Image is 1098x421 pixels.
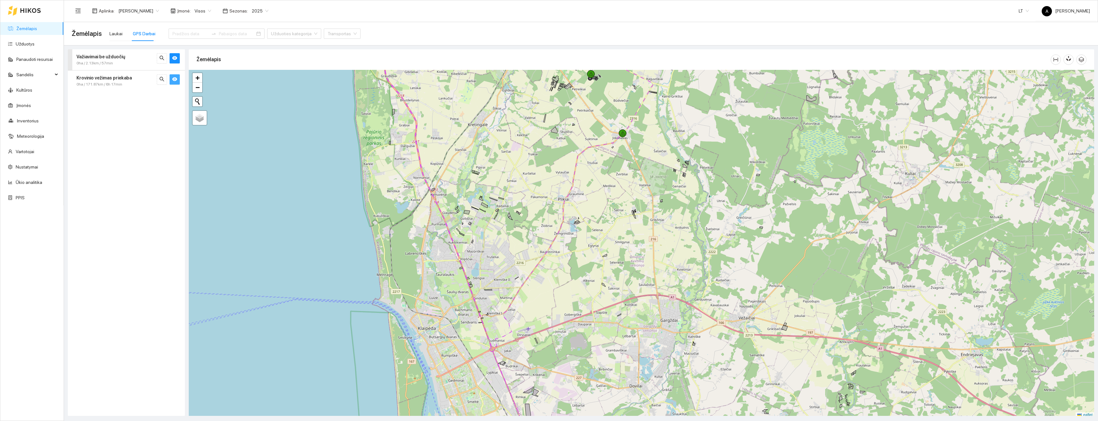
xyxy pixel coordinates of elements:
div: Krovinio vežimas priekaba0ha / 171.87km / 6h 17minsearcheye [68,70,185,91]
span: Visos [195,6,211,16]
span: menu-fold [75,8,81,14]
span: Sezonas : [229,7,248,14]
span: to [211,31,216,36]
button: eye [170,53,180,63]
a: PPIS [16,195,25,200]
a: Ūkio analitika [16,180,42,185]
a: Leaflet [1077,413,1093,417]
div: Važiavimai be užduočių0ha / 2.13km / 57minsearcheye [68,49,185,70]
input: Pabaigos data [219,30,255,37]
span: calendar [223,8,228,13]
span: Andrius Rimgaila [118,6,159,16]
span: Žemėlapis [72,29,102,39]
a: Layers [193,111,207,125]
a: Vartotojai [16,149,34,154]
span: Sandėlis [16,68,53,81]
button: column-width [1051,54,1061,65]
button: Initiate a new search [193,97,202,106]
span: eye [172,77,177,83]
a: Žemėlapis [16,26,37,31]
span: 0ha / 2.13km / 57min [76,60,113,66]
span: + [195,74,200,82]
input: Pradžios data [172,30,209,37]
span: Įmonė : [177,7,191,14]
span: shop [171,8,176,13]
div: GPS Darbai [133,30,155,37]
span: search [159,55,164,62]
span: LT [1019,6,1029,16]
button: menu-fold [72,4,84,17]
span: 0ha / 171.87km / 6h 17min [76,81,122,87]
a: Įmonės [16,103,31,108]
a: Panaudoti resursai [16,57,53,62]
span: swap-right [211,31,216,36]
button: search [157,74,167,85]
div: Laukai [109,30,123,37]
span: eye [172,55,177,62]
a: Kultūros [16,87,32,93]
span: search [159,77,164,83]
strong: Važiavimai be užduočių [76,54,125,59]
span: A [1046,6,1048,16]
span: Aplinka : [99,7,115,14]
span: layout [92,8,97,13]
button: eye [170,74,180,85]
a: Nustatymai [16,164,38,169]
span: 2025 [252,6,268,16]
a: Inventorius [17,118,39,123]
span: − [195,83,200,91]
button: search [157,53,167,63]
a: Užduotys [16,41,35,46]
a: Zoom out [193,83,202,92]
span: column-width [1051,57,1061,62]
strong: Krovinio vežimas priekaba [76,75,132,80]
a: Zoom in [193,73,202,83]
div: Žemėlapis [196,50,1051,69]
a: Meteorologija [17,134,44,139]
span: [PERSON_NAME] [1042,8,1090,13]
